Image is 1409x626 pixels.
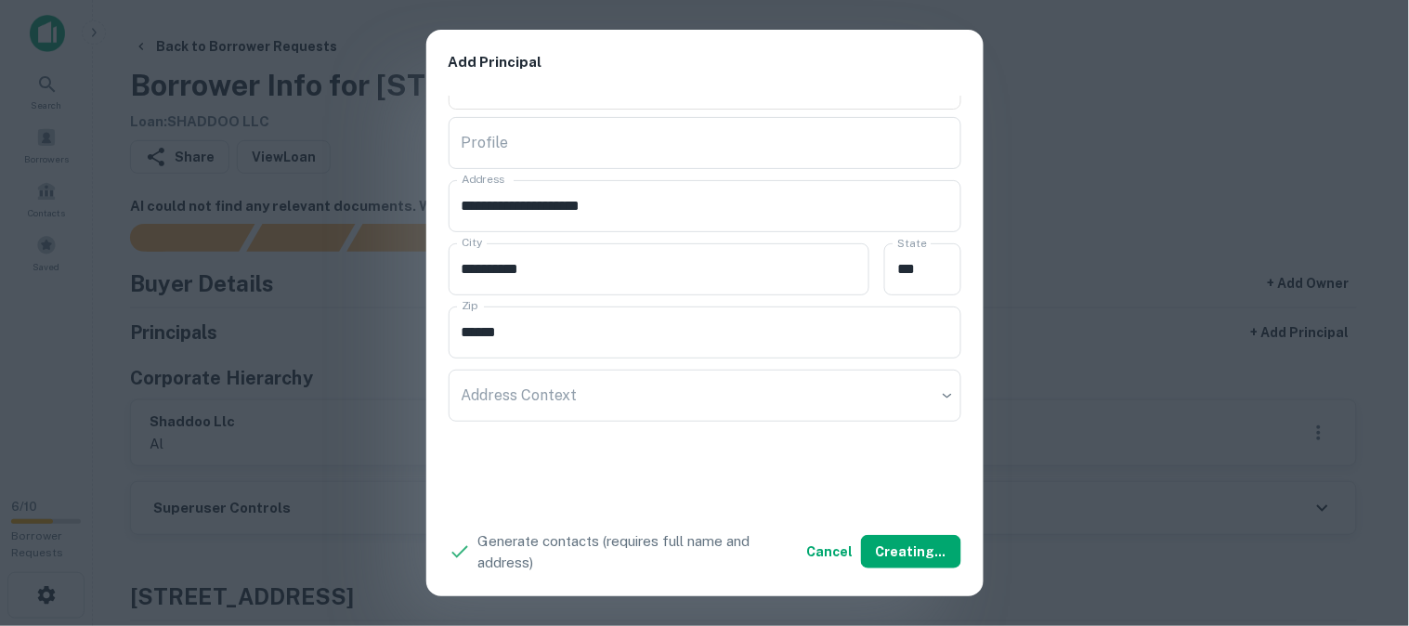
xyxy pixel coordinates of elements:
[449,370,961,422] div: ​
[800,535,861,568] button: Cancel
[462,235,483,251] label: City
[462,172,504,188] label: Address
[897,235,927,251] label: State
[1316,477,1409,567] iframe: Chat Widget
[426,30,984,96] h2: Add Principal
[478,530,800,574] p: Generate contacts (requires full name and address)
[462,298,478,314] label: Zip
[861,535,961,568] button: Creating...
